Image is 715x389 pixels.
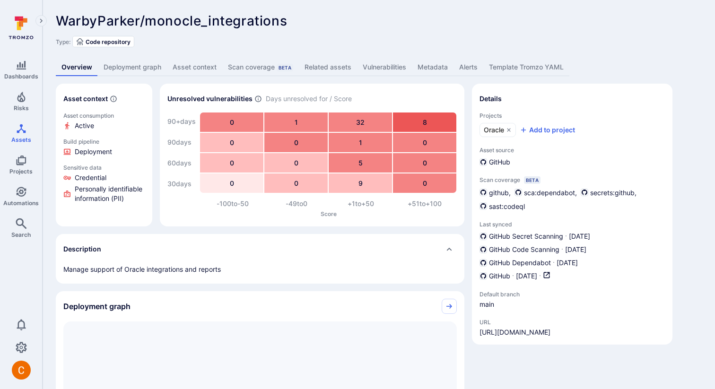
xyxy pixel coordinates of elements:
img: ACg8ocJuq_DPPTkXyD9OlTnVLvDrpObecjcADscmEHLMiTyEnTELew=s96-c [12,361,31,380]
p: Asset consumption [63,112,145,119]
a: Metadata [412,59,453,76]
span: [DATE] [569,232,590,241]
div: Collapse [56,291,464,321]
a: Template Tromzo YAML [483,59,569,76]
a: [URL][DOMAIN_NAME] [480,328,550,337]
div: +51 to +100 [393,199,457,208]
span: Assets [11,136,31,143]
span: Oracle [484,125,504,135]
p: Score [201,210,457,217]
a: Open in GitHub dashboard [543,271,550,281]
span: WarbyParker/monocle_integrations [56,13,287,29]
h2: Asset context [63,94,108,104]
div: 0 [264,173,328,193]
div: 30 days [167,174,196,193]
p: · [565,232,567,241]
div: sast:codeql [480,201,525,211]
div: Scan coverage [228,62,293,72]
div: 1 [329,133,392,152]
a: Click to view evidence [61,136,147,158]
div: sca:dependabot [514,188,575,198]
div: Camilo Rivera [12,361,31,380]
span: URL [480,319,550,326]
h2: Description [63,244,101,254]
li: Deployment [63,147,145,156]
span: GitHub Code Scanning [489,245,559,254]
span: Projects [480,112,665,119]
div: GitHub [480,157,510,167]
a: Oracle [480,123,516,137]
span: Code repository [86,38,131,45]
div: Asset tabs [56,59,702,76]
span: Scan coverage [480,176,520,183]
li: Personally identifiable information (PII) [63,184,145,203]
span: [DATE] [565,245,586,254]
a: Alerts [453,59,483,76]
div: 32 [329,112,392,132]
span: GitHub [489,271,510,281]
div: Beta [524,176,541,184]
span: Risks [14,104,29,112]
p: · [561,245,563,254]
span: Number of vulnerabilities in status ‘Open’ ‘Triaged’ and ‘In process’ divided by score and scanne... [254,94,262,104]
span: GitHub Dependabot [489,258,551,268]
div: 0 [393,133,456,152]
h2: Details [480,94,502,104]
div: 0 [393,173,456,193]
h2: Deployment graph [63,302,131,311]
div: +1 to +50 [329,199,393,208]
div: 0 [264,153,328,173]
svg: Automatically discovered context associated with the asset [110,95,117,103]
div: 0 [200,112,263,132]
div: 0 [200,133,263,152]
div: Collapse description [56,234,464,264]
div: Beta [277,64,293,71]
span: Type: [56,38,70,45]
div: 8 [393,112,456,132]
p: Sensitive data [63,164,145,171]
span: Projects [9,168,33,175]
span: Asset source [480,147,665,154]
a: Deployment graph [98,59,167,76]
div: secrets:github [581,188,635,198]
div: Manage support of Oracle integrations and reports [63,264,457,274]
p: · [539,271,541,281]
a: Related assets [299,59,357,76]
div: 5 [329,153,392,173]
div: 0 [264,133,328,152]
p: · [512,271,514,281]
span: Days unresolved for / Score [266,94,352,104]
div: -49 to 0 [265,199,329,208]
span: [DATE] [516,271,537,281]
div: -100 to -50 [201,199,265,208]
div: 0 [200,173,263,193]
span: main [480,300,555,309]
div: 90 days [167,133,196,152]
div: 0 [200,153,263,173]
a: Click to view evidence [61,162,147,205]
span: Default branch [480,291,555,298]
span: Dashboards [4,73,38,80]
a: Vulnerabilities [357,59,412,76]
li: Credential [63,173,145,182]
div: 1 [264,112,328,132]
a: Asset context [167,59,222,76]
span: Automations [3,199,39,207]
p: · [553,258,555,268]
h2: Unresolved vulnerabilities [167,94,253,104]
div: github [480,188,509,198]
li: Active [63,121,145,130]
button: Add to project [520,125,575,135]
div: 90+ days [167,112,196,131]
span: [DATE] [557,258,578,268]
a: Click to view evidence [61,110,147,132]
i: Expand navigation menu [38,17,44,25]
a: Overview [56,59,98,76]
div: 0 [393,153,456,173]
p: Build pipeline [63,138,145,145]
div: 9 [329,173,392,193]
span: Search [11,231,31,238]
span: Last synced [480,221,665,228]
button: Expand navigation menu [35,15,47,26]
